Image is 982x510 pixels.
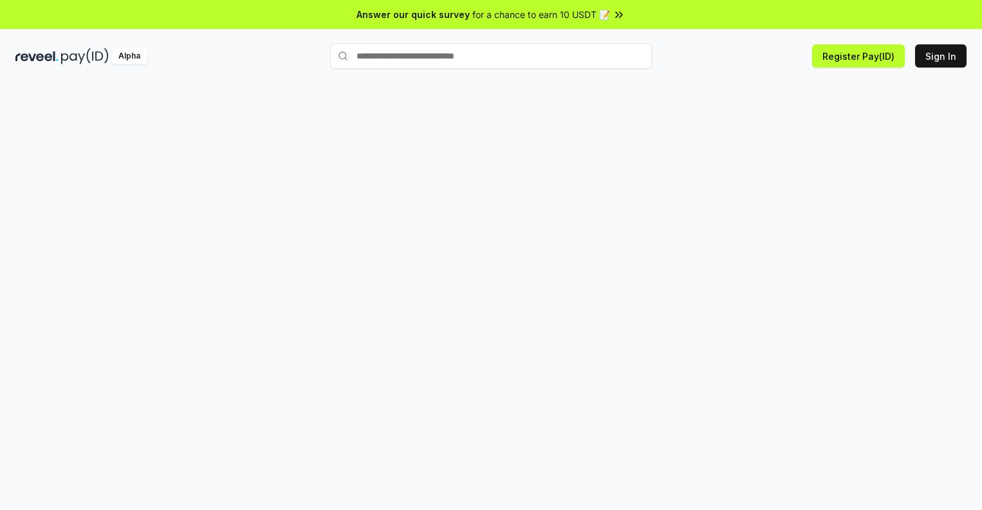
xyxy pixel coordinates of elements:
[357,8,470,21] span: Answer our quick survey
[915,44,967,68] button: Sign In
[111,48,147,64] div: Alpha
[472,8,610,21] span: for a chance to earn 10 USDT 📝
[15,48,59,64] img: reveel_dark
[61,48,109,64] img: pay_id
[812,44,905,68] button: Register Pay(ID)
